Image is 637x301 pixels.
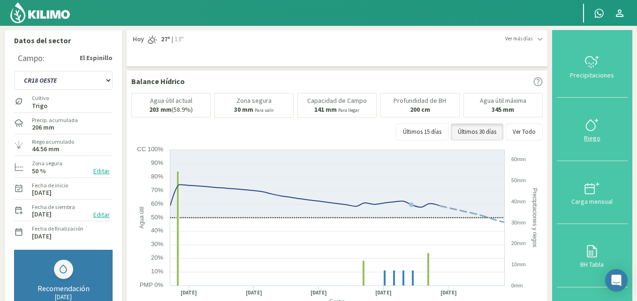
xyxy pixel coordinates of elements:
text: [DATE] [311,289,327,296]
b: 200 cm [410,105,430,114]
span: | [172,35,173,44]
button: Carga mensual [557,161,628,224]
span: Ver más días [505,35,533,43]
text: 70% [151,186,163,193]
div: Campo: [18,54,45,63]
label: Fecha de siembra [32,203,75,211]
b: 345 mm [492,105,514,114]
text: 40mm [511,199,526,204]
p: Capacidad de Campo [307,97,367,104]
label: [DATE] [32,233,52,239]
button: Últimos 15 días [396,123,448,140]
text: CC 100% [137,146,163,153]
button: Riego [557,98,628,161]
p: Agua útil actual [150,97,192,104]
button: Últimos 30 días [451,123,503,140]
button: Ver Todo [506,123,543,140]
b: 30 mm [234,105,253,114]
text: 40% [151,227,163,234]
label: 206 mm [32,124,54,131]
text: [DATE] [181,289,197,296]
text: 0mm [511,283,523,288]
label: Riego acumulado [32,138,74,146]
button: Editar [91,209,113,220]
text: PMP 0% [140,281,164,288]
strong: El Espinillo [80,53,113,63]
text: [DATE] [440,289,457,296]
p: Profundidad de BH [394,97,446,104]
text: 60mm [511,156,526,162]
p: Zona segura [236,97,272,104]
label: [DATE] [32,211,52,217]
p: Agua útil máxima [480,97,526,104]
span: Hoy [131,35,144,44]
b: 141 mm [314,105,337,114]
label: 44.56 mm [32,146,60,152]
text: 20mm [511,240,526,246]
text: 10% [151,268,163,275]
div: [DATE] [24,293,103,301]
small: Para llegar [338,107,359,113]
b: 203 mm [149,105,172,114]
small: Para salir [255,107,274,113]
text: 90% [151,159,163,166]
text: 50% [151,214,163,221]
div: Recomendación [24,284,103,293]
div: Carga mensual [560,198,625,205]
label: 50 % [32,168,46,174]
div: BH Tabla [560,261,625,268]
text: Precipitaciones y riegos [531,188,538,247]
button: Editar [91,166,113,177]
label: Zona segura [32,159,62,168]
text: 60% [151,200,163,207]
text: 50mm [511,178,526,183]
label: Fecha de finalización [32,224,83,233]
text: [DATE] [246,289,262,296]
img: Kilimo [9,1,71,24]
text: 10mm [511,262,526,267]
button: BH Tabla [557,224,628,287]
p: Balance Hídrico [131,76,185,87]
text: [DATE] [375,289,392,296]
div: Open Intercom Messenger [605,269,628,292]
text: Agua útil [138,207,145,229]
div: Riego [560,135,625,141]
span: 13º [173,35,183,44]
label: Cultivo [32,94,49,102]
p: Datos del sector [14,35,113,46]
text: 80% [151,173,163,180]
label: [DATE] [32,190,52,196]
label: Fecha de inicio [32,181,68,190]
text: 20% [151,254,163,261]
label: Trigo [32,103,49,109]
strong: 27º [161,35,170,43]
text: 30% [151,240,163,247]
p: (58.9%) [149,106,193,113]
label: Precip. acumulada [32,116,78,124]
div: Precipitaciones [560,72,625,78]
button: Precipitaciones [557,35,628,98]
text: 30mm [511,220,526,225]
